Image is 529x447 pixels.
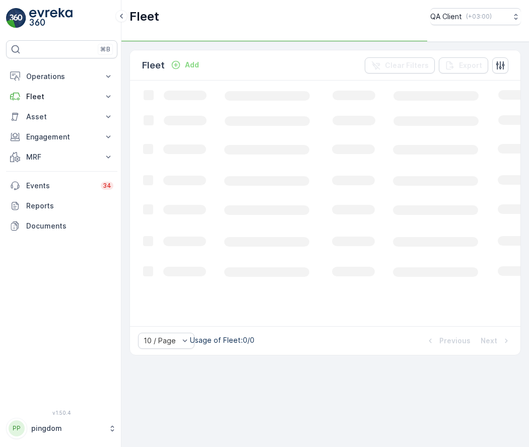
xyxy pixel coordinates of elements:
[100,45,110,53] p: ⌘B
[439,336,471,346] p: Previous
[6,216,117,236] a: Documents
[142,58,165,72] p: Fleet
[26,132,97,142] p: Engagement
[466,13,492,21] p: ( +03:00 )
[29,8,73,28] img: logo_light-DOdMpM7g.png
[439,57,488,73] button: Export
[6,196,117,216] a: Reports
[26,112,97,122] p: Asset
[430,8,521,25] button: QA Client(+03:00)
[6,418,117,439] button: PPpingdom
[26,71,97,82] p: Operations
[26,181,95,191] p: Events
[31,423,103,433] p: pingdom
[424,335,472,347] button: Previous
[6,147,117,167] button: MRF
[6,127,117,147] button: Engagement
[459,60,482,70] p: Export
[190,335,254,345] p: Usage of Fleet : 0/0
[9,420,25,436] div: PP
[480,335,512,347] button: Next
[6,410,117,416] span: v 1.50.4
[26,92,97,102] p: Fleet
[103,182,111,190] p: 34
[365,57,435,73] button: Clear Filters
[6,87,117,107] button: Fleet
[129,9,159,25] p: Fleet
[430,12,462,22] p: QA Client
[26,201,113,211] p: Reports
[6,66,117,87] button: Operations
[185,60,199,70] p: Add
[6,8,26,28] img: logo
[26,152,97,162] p: MRF
[385,60,429,70] p: Clear Filters
[6,107,117,127] button: Asset
[167,59,203,71] button: Add
[6,176,117,196] a: Events34
[481,336,497,346] p: Next
[26,221,113,231] p: Documents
